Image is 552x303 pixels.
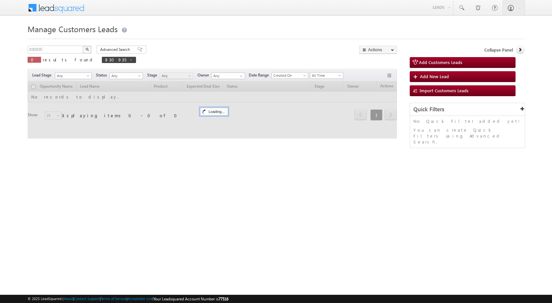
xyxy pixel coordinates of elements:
[101,296,126,301] a: Terms of Service
[105,57,126,62] span: 830935
[310,72,343,79] a: All Time
[63,296,73,301] a: About
[55,73,89,79] span: Any
[419,59,462,65] span: Add Customers Leads
[96,72,109,78] span: Status
[200,108,228,116] div: Loading...
[271,72,308,79] a: Created On
[420,74,449,79] span: Add New Lead
[359,46,397,54] button: Actions
[218,296,228,301] span: 77516
[420,88,469,93] span: Import Customers Leads
[153,296,228,301] span: Your Leadsquared Account Number is
[249,72,271,78] span: Date Range
[85,48,89,51] img: Search
[28,24,118,34] span: Manage Customers Leads
[100,47,132,53] span: Advanced Search
[74,296,100,301] a: Contact Support
[413,118,521,124] p: No Quick Filter added yet!
[413,127,521,145] p: You can create Quick Filters using Advanced Search.
[110,73,141,79] span: Any
[197,72,212,78] span: Owner
[32,72,54,78] span: Lead Stage
[43,57,95,62] span: results found
[160,73,191,79] span: Any
[410,103,525,116] div: Quick Filters
[310,73,341,78] span: All Time
[272,73,306,78] span: Created On
[109,73,143,79] a: Any
[31,57,38,62] span: 0
[236,73,244,79] a: Show All Items
[127,296,152,301] a: Acceptable Use
[55,73,92,79] a: Any
[28,296,228,302] span: © 2025 LeadSquared | | | | |
[147,72,160,78] span: Stage
[212,73,245,79] input: Type to Search
[160,73,193,79] a: Any
[484,47,513,53] span: Collapse Panel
